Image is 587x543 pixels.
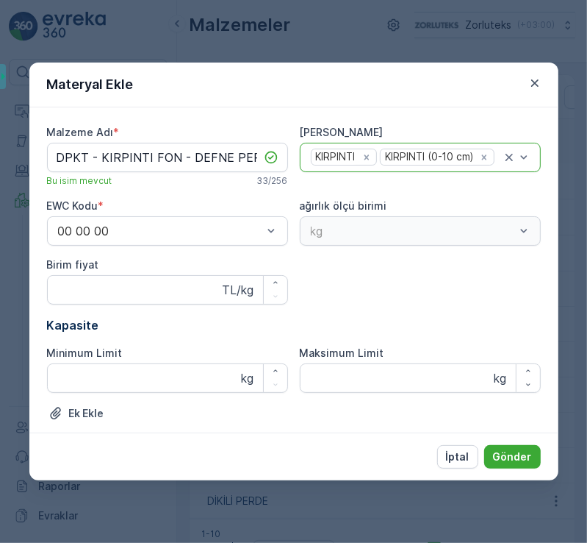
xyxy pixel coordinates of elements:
[476,151,492,164] div: Remove KIRPINTI (0-10 cm)
[47,175,112,187] span: Bu isim mevcut
[437,445,478,469] button: İptal
[484,445,541,469] button: Gönder
[311,149,358,165] div: KIRPINTI
[381,149,475,165] div: KIRPINTI (0-10 cm)
[47,316,541,334] p: Kapasite
[494,369,507,387] p: kg
[300,347,384,359] label: Maksimum Limit
[47,405,106,422] button: Dosya Yükle
[47,199,98,212] label: EWC Kodu
[47,126,114,138] label: Malzeme Adı
[47,258,99,271] label: Birim fiyat
[257,175,288,187] p: 33 / 256
[493,450,532,464] p: Gönder
[300,199,387,212] label: ağırlık ölçü birimi
[300,126,383,138] label: [PERSON_NAME]
[223,281,254,299] p: TL/kg
[69,406,104,421] p: Ek Ekle
[242,369,254,387] p: kg
[359,151,375,164] div: Remove KIRPINTI
[47,74,134,95] p: Materyal Ekle
[47,347,123,359] label: Minimum Limit
[446,450,469,464] p: İptal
